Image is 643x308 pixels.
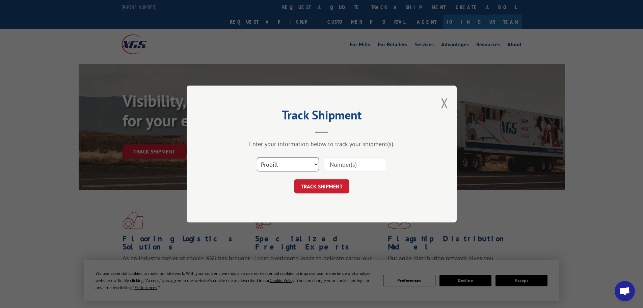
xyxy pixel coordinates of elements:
[441,94,448,112] button: Close modal
[220,110,423,123] h2: Track Shipment
[615,281,635,301] div: Open chat
[324,157,386,171] input: Number(s)
[220,140,423,148] div: Enter your information below to track your shipment(s).
[294,179,349,193] button: TRACK SHIPMENT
